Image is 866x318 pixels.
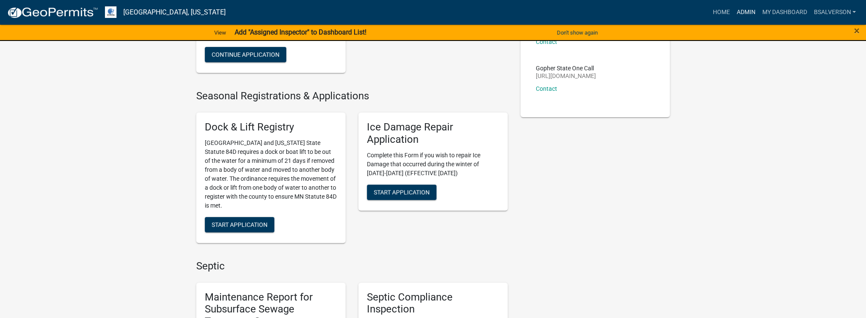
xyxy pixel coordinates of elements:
[205,121,337,133] h5: Dock & Lift Registry
[367,121,499,146] h5: Ice Damage Repair Application
[235,28,366,36] strong: Add "Assigned Inspector" to Dashboard List!
[205,139,337,210] p: [GEOGRAPHIC_DATA] and [US_STATE] State Statute 84D requires a dock or boat lift to be out of the ...
[553,26,601,40] button: Don't show again
[212,221,267,228] span: Start Application
[196,260,508,272] h4: Septic
[810,4,859,20] a: BSALVERSON
[123,5,226,20] a: [GEOGRAPHIC_DATA], [US_STATE]
[367,151,499,178] p: Complete this Form if you wish to repair Ice Damage that occurred during the winter of [DATE]-[DA...
[536,85,557,92] a: Contact
[709,4,733,20] a: Home
[536,65,596,71] p: Gopher State One Call
[733,4,758,20] a: Admin
[367,291,499,316] h5: Septic Compliance Inspection
[854,26,860,36] button: Close
[196,90,508,102] h4: Seasonal Registrations & Applications
[205,47,286,62] button: Continue Application
[374,188,430,195] span: Start Application
[367,185,436,200] button: Start Application
[536,38,557,45] a: Contact
[211,26,230,40] a: View
[758,4,810,20] a: My Dashboard
[205,217,274,232] button: Start Application
[536,73,596,79] p: [URL][DOMAIN_NAME]
[854,25,860,37] span: ×
[105,6,116,18] img: Otter Tail County, Minnesota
